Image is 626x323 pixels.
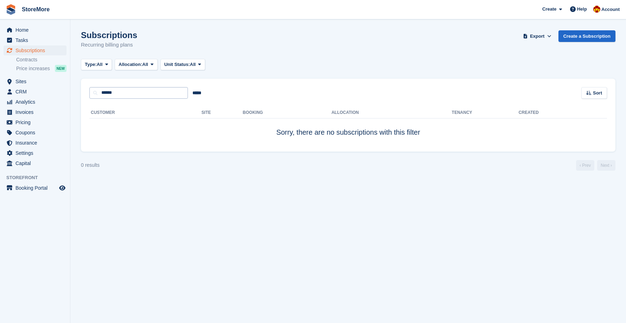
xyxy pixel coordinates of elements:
[4,97,67,107] a: menu
[4,158,67,168] a: menu
[558,30,615,42] a: Create a Subscription
[164,61,190,68] span: Unit Status:
[97,61,103,68] span: All
[15,148,58,158] span: Settings
[81,59,112,71] button: Type: All
[115,59,158,71] button: Allocation: All
[576,160,594,171] a: Previous
[89,107,202,118] th: Customer
[58,184,67,192] a: Preview store
[4,77,67,86] a: menu
[142,61,148,68] span: All
[15,138,58,148] span: Insurance
[15,25,58,35] span: Home
[16,56,67,63] a: Contracts
[15,183,58,193] span: Booking Portal
[4,138,67,148] a: menu
[119,61,142,68] span: Allocation:
[593,6,600,13] img: Store More Team
[15,158,58,168] span: Capital
[4,35,67,45] a: menu
[85,61,97,68] span: Type:
[15,35,58,45] span: Tasks
[4,107,67,117] a: menu
[331,107,452,118] th: Allocation
[243,107,331,118] th: Booking
[519,107,607,118] th: Created
[530,33,544,40] span: Export
[276,128,420,136] span: Sorry, there are no subscriptions with this filter
[160,59,205,71] button: Unit Status: All
[4,87,67,97] a: menu
[4,45,67,55] a: menu
[601,6,620,13] span: Account
[542,6,556,13] span: Create
[6,174,70,181] span: Storefront
[4,183,67,193] a: menu
[15,97,58,107] span: Analytics
[577,6,587,13] span: Help
[55,65,67,72] div: NEW
[597,160,615,171] a: Next
[15,128,58,138] span: Coupons
[16,65,67,72] a: Price increases NEW
[81,161,100,169] div: 0 results
[4,148,67,158] a: menu
[81,30,137,40] h1: Subscriptions
[15,107,58,117] span: Invoices
[4,25,67,35] a: menu
[15,77,58,86] span: Sites
[6,4,16,15] img: stora-icon-8386f47178a22dfd0bd8f6a31ec36ba5ce8667c1dd55bd0f319d3a0aa187defe.svg
[202,107,243,118] th: Site
[15,45,58,55] span: Subscriptions
[575,160,617,171] nav: Page
[593,90,602,97] span: Sort
[452,107,476,118] th: Tenancy
[15,87,58,97] span: CRM
[19,4,52,15] a: StoreMore
[81,41,137,49] p: Recurring billing plans
[15,117,58,127] span: Pricing
[190,61,196,68] span: All
[16,65,50,72] span: Price increases
[4,128,67,138] a: menu
[4,117,67,127] a: menu
[522,30,553,42] button: Export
